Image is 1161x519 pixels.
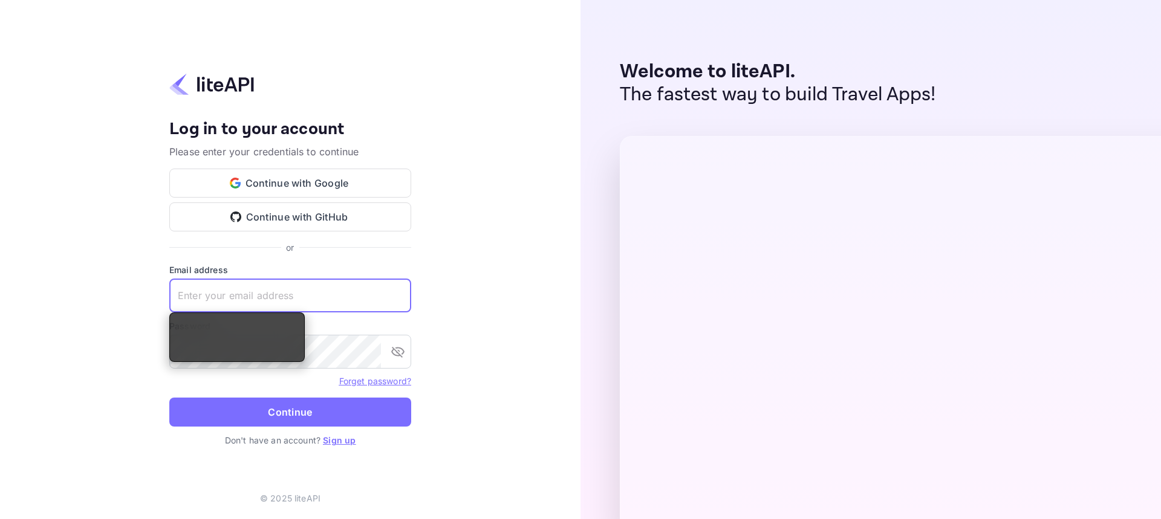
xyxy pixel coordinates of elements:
[169,398,411,427] button: Continue
[620,83,936,106] p: The fastest way to build Travel Apps!
[323,435,356,445] a: Sign up
[169,73,254,96] img: liteapi
[169,434,411,446] p: Don't have an account?
[386,340,410,364] button: toggle password visibility
[286,241,294,254] p: or
[169,119,411,140] h4: Log in to your account
[339,375,411,387] a: Forget password?
[260,492,320,504] p: © 2025 liteAPI
[620,60,936,83] p: Welcome to liteAPI.
[169,169,411,198] button: Continue with Google
[169,144,411,159] p: Please enter your credentials to continue
[339,376,411,386] a: Forget password?
[169,263,411,276] label: Email address
[169,202,411,231] button: Continue with GitHub
[169,279,411,312] input: Enter your email address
